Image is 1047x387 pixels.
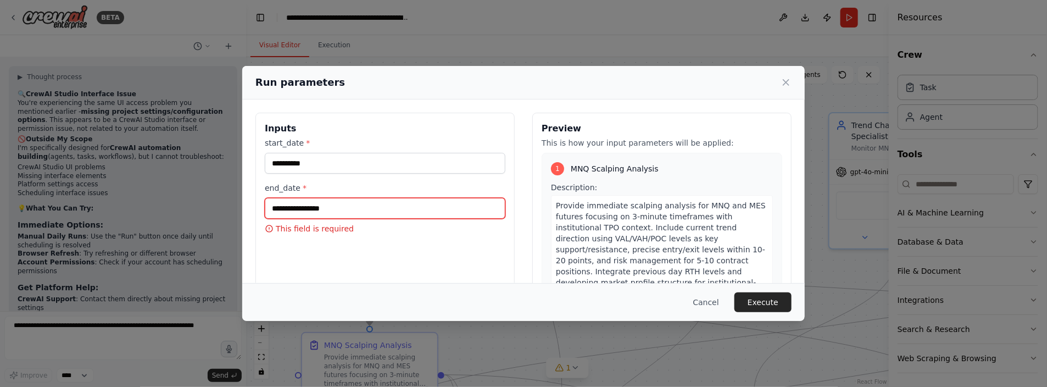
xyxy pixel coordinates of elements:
[571,163,659,174] span: MNQ Scalping Analysis
[265,223,505,234] p: This field is required
[265,137,505,148] label: start_date
[265,183,505,193] label: end_date
[265,122,505,135] h3: Inputs
[542,137,782,148] p: This is how your input parameters will be applied:
[556,201,766,298] span: Provide immediate scalping analysis for MNQ and MES futures focusing on 3-minute timeframes with ...
[551,162,564,175] div: 1
[551,183,597,192] span: Description:
[542,122,782,135] h3: Preview
[734,292,792,312] button: Execute
[684,292,728,312] button: Cancel
[255,75,345,90] h2: Run parameters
